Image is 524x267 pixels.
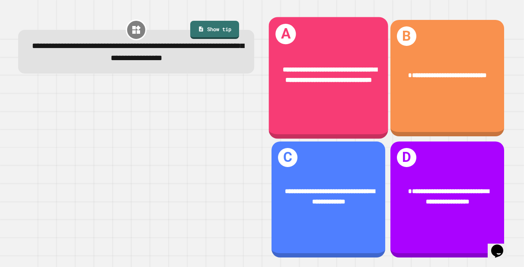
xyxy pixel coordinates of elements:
h1: B [397,26,416,46]
a: Show tip [190,21,239,39]
h1: D [397,148,416,167]
h1: A [275,24,296,44]
h1: C [278,148,297,167]
iframe: chat widget [488,232,515,258]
